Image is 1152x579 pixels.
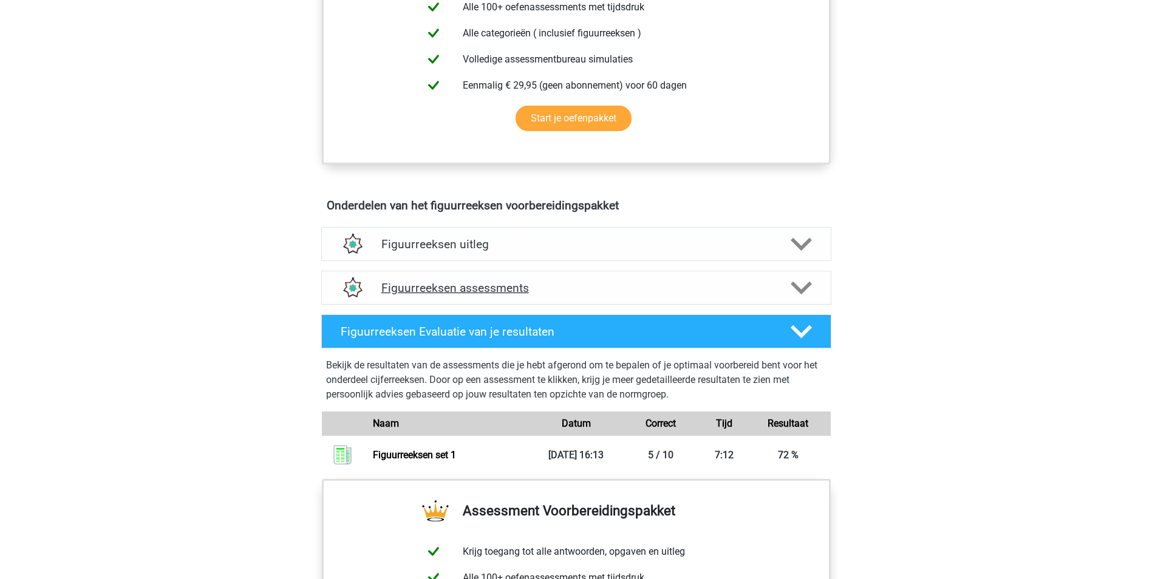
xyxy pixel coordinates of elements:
[381,237,771,251] h4: Figuurreeksen uitleg
[316,227,836,261] a: uitleg Figuurreeksen uitleg
[316,271,836,305] a: assessments Figuurreeksen assessments
[364,416,533,431] div: Naam
[381,281,771,295] h4: Figuurreeksen assessments
[336,273,367,303] img: figuurreeksen assessments
[746,416,831,431] div: Resultaat
[516,106,632,131] a: Start je oefenpakket
[618,416,703,431] div: Correct
[326,358,827,402] p: Bekijk de resultaten van de assessments die je hebt afgerond om te bepalen of je optimaal voorber...
[336,229,367,260] img: figuurreeksen uitleg
[316,314,836,348] a: Figuurreeksen Evaluatie van je resultaten
[327,198,826,212] h4: Onderdelen van het figuurreeksen voorbereidingspakket
[341,325,771,339] h4: Figuurreeksen Evaluatie van je resultaten
[534,416,619,431] div: Datum
[373,449,456,461] a: Figuurreeksen set 1
[703,416,746,431] div: Tijd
